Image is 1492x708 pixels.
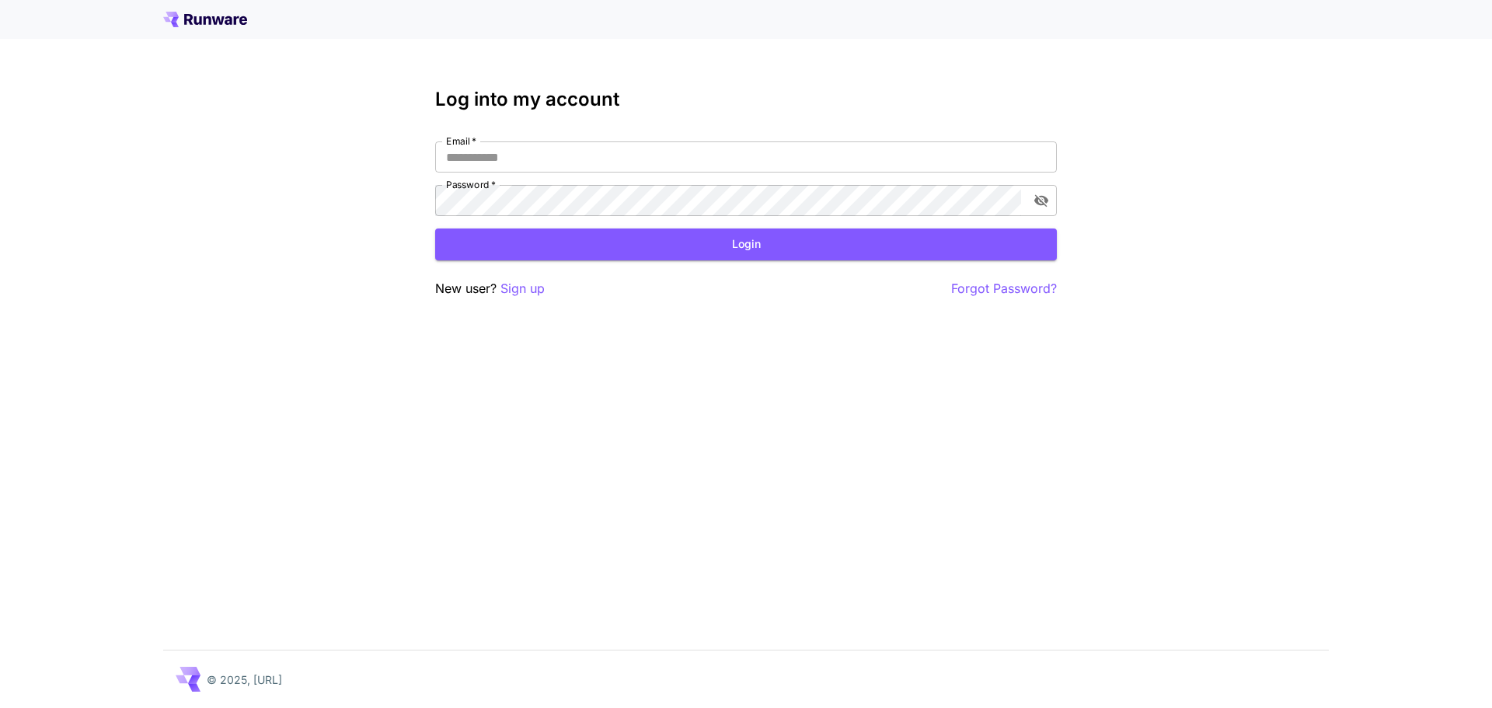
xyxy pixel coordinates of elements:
[500,279,545,298] button: Sign up
[446,178,496,191] label: Password
[207,671,282,688] p: © 2025, [URL]
[435,279,545,298] p: New user?
[1027,187,1055,214] button: toggle password visibility
[951,279,1057,298] button: Forgot Password?
[446,134,476,148] label: Email
[435,228,1057,260] button: Login
[435,89,1057,110] h3: Log into my account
